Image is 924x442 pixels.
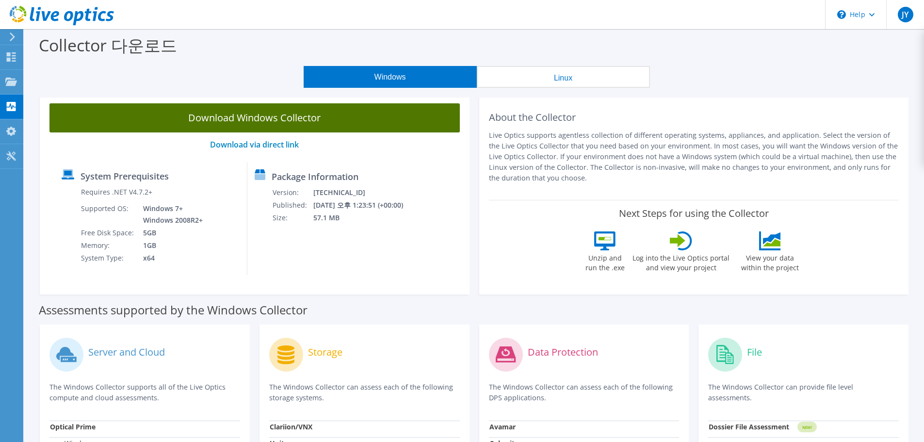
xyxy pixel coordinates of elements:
label: Assessments supported by the Windows Collector [39,305,308,315]
label: Next Steps for using the Collector [619,208,769,219]
strong: Optical Prime [50,422,96,431]
strong: Dossier File Assessment [709,422,789,431]
svg: \n [837,10,846,19]
td: System Type: [81,252,136,264]
label: Unzip and run the .exe [583,250,627,273]
td: Memory: [81,239,136,252]
label: File [747,347,762,357]
button: Linux [477,66,650,88]
td: Size: [272,212,312,224]
td: Version: [272,186,312,199]
label: Log into the Live Optics portal and view your project [632,250,730,273]
td: Published: [272,199,312,212]
td: 57.1 MB [313,212,416,224]
p: The Windows Collector can assess each of the following DPS applications. [489,382,680,403]
td: Windows 7+ Windows 2008R2+ [136,202,205,227]
p: The Windows Collector can provide file level assessments. [708,382,899,403]
p: Live Optics supports agentless collection of different operating systems, appliances, and applica... [489,130,899,183]
label: Data Protection [528,347,598,357]
span: JY [898,7,913,22]
h2: About the Collector [489,112,899,123]
label: Requires .NET V4.7.2+ [81,187,152,197]
label: Storage [308,347,342,357]
td: 1GB [136,239,205,252]
tspan: NEW! [802,425,812,430]
label: System Prerequisites [81,171,169,181]
button: Windows [304,66,477,88]
td: [TECHNICAL_ID] [313,186,416,199]
label: View your data within the project [735,250,805,273]
a: Download Windows Collector [49,103,460,132]
td: [DATE] 오후 1:23:51 (+00:00) [313,199,416,212]
a: Download via direct link [210,139,299,150]
strong: Avamar [489,422,516,431]
td: Free Disk Space: [81,227,136,239]
td: x64 [136,252,205,264]
strong: Clariion/VNX [270,422,312,431]
label: Server and Cloud [88,347,165,357]
p: The Windows Collector can assess each of the following storage systems. [269,382,460,403]
td: 5GB [136,227,205,239]
label: Package Information [272,172,358,181]
label: Collector 다운로드 [39,34,177,56]
p: The Windows Collector supports all of the Live Optics compute and cloud assessments. [49,382,240,403]
td: Supported OS: [81,202,136,227]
